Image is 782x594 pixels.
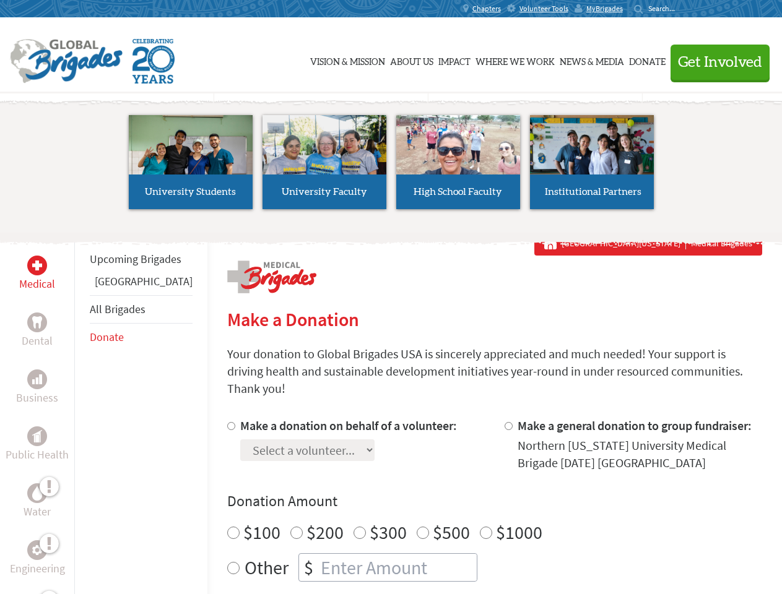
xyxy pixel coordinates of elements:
[227,260,316,293] img: logo-medical.png
[32,430,42,442] img: Public Health
[32,316,42,328] img: Dental
[530,115,654,197] img: menu_brigades_submenu_4.jpg
[390,29,433,91] a: About Us
[133,39,175,84] img: Global Brigades Celebrating 20 Years
[90,246,193,273] li: Upcoming Brigades
[518,418,752,433] label: Make a general donation to group fundraiser:
[24,483,51,520] a: WaterWater
[19,275,55,293] p: Medical
[282,187,367,197] span: University Faculty
[6,446,69,463] p: Public Health
[433,520,470,544] label: $500
[263,115,386,198] img: menu_brigades_submenu_2.jpg
[530,115,654,209] a: Institutional Partners
[90,330,124,344] a: Donate
[306,520,344,544] label: $200
[10,560,65,577] p: Engineering
[32,486,42,500] img: Water
[27,426,47,446] div: Public Health
[227,308,762,330] h2: Make a Donation
[22,312,53,350] a: DentalDental
[27,483,47,503] div: Water
[24,503,51,520] p: Water
[32,260,42,270] img: Medical
[227,345,762,397] p: Your donation to Global Brigades USA is sincerely appreciated and much needed! Your support is dr...
[16,389,58,407] p: Business
[263,115,386,209] a: University Faculty
[245,553,289,582] label: Other
[396,115,520,209] a: High School Faculty
[16,369,58,407] a: BusinessBusiness
[545,187,641,197] span: Institutional Partners
[671,45,770,80] button: Get Involved
[22,332,53,350] p: Dental
[396,115,520,175] img: menu_brigades_submenu_3.jpg
[90,302,146,316] a: All Brigades
[19,256,55,293] a: MedicalMedical
[472,4,501,14] span: Chapters
[90,295,193,324] li: All Brigades
[90,324,193,351] li: Donate
[32,545,42,555] img: Engineering
[476,29,555,91] a: Where We Work
[310,29,385,91] a: Vision & Mission
[438,29,471,91] a: Impact
[27,369,47,389] div: Business
[586,4,623,14] span: MyBrigades
[629,29,666,91] a: Donate
[560,29,624,91] a: News & Media
[678,55,762,70] span: Get Involved
[95,274,193,288] a: [GEOGRAPHIC_DATA]
[414,187,502,197] span: High School Faculty
[129,115,253,197] img: menu_brigades_submenu_1.jpg
[318,554,477,581] input: Enter Amount
[518,437,762,471] div: Northern [US_STATE] University Medical Brigade [DATE] [GEOGRAPHIC_DATA]
[27,256,47,275] div: Medical
[496,520,542,544] label: $1000
[648,4,684,13] input: Search...
[10,540,65,577] a: EngineeringEngineering
[227,491,762,511] h4: Donation Amount
[240,418,457,433] label: Make a donation on behalf of a volunteer:
[129,115,253,209] a: University Students
[90,273,193,295] li: Greece
[27,312,47,332] div: Dental
[32,374,42,384] img: Business
[299,554,318,581] div: $
[90,252,181,266] a: Upcoming Brigades
[519,4,568,14] span: Volunteer Tools
[370,520,407,544] label: $300
[27,540,47,560] div: Engineering
[145,187,236,197] span: University Students
[243,520,280,544] label: $100
[6,426,69,463] a: Public HealthPublic Health
[10,39,123,84] img: Global Brigades Logo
